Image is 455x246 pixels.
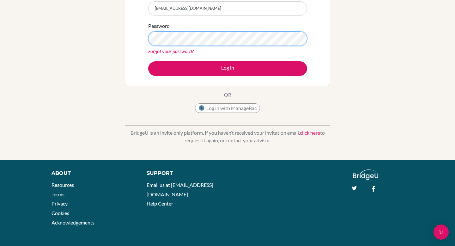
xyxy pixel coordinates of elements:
a: Terms [52,191,64,197]
a: Cookies [52,210,69,216]
img: logo_white@2x-f4f0deed5e89b7ecb1c2cc34c3e3d731f90f0f143d5ea2071677605dd97b5244.png [353,169,379,180]
a: click here [300,130,320,136]
button: Log in [148,61,307,76]
p: BridgeU is an invite only platform. If you haven’t received your invitation email, to request it ... [125,129,330,144]
p: OR [224,91,231,99]
a: Email us at [EMAIL_ADDRESS][DOMAIN_NAME] [147,182,213,197]
div: Open Intercom Messenger [434,224,449,240]
a: Resources [52,182,74,188]
a: Forgot your password? [148,48,194,54]
a: Help Center [147,200,173,206]
a: Privacy [52,200,68,206]
label: Password [148,22,170,30]
div: Support [147,169,221,177]
div: About [52,169,132,177]
button: Log in with ManageBac [195,103,260,113]
a: Acknowledgements [52,219,94,225]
